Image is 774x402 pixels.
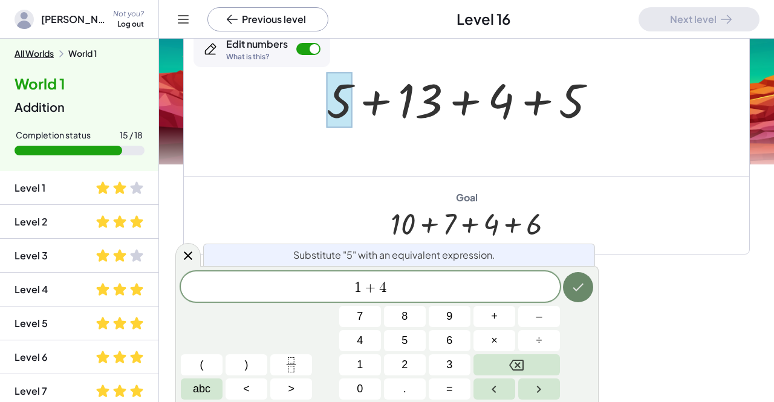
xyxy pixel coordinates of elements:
[339,378,381,400] button: 0
[15,99,144,115] div: Addition
[402,357,408,373] span: 2
[403,381,406,397] span: .
[339,330,381,351] button: 4
[379,280,386,295] span: 4
[226,378,267,400] button: Less than
[113,9,144,19] div: Not you?
[181,354,223,375] button: (
[518,306,560,327] button: Minus
[446,381,453,397] span: =
[518,330,560,351] button: Divide
[293,248,495,262] span: Substitute "5" with an equivalent expression.
[357,381,363,397] span: 0
[15,316,48,331] div: Level 5
[384,354,426,375] button: 2
[491,332,498,349] span: ×
[15,215,48,229] div: Level 2
[200,357,204,373] span: (
[429,330,470,351] button: 6
[354,280,362,295] span: 1
[446,308,452,325] span: 9
[384,330,426,351] button: 5
[181,378,223,400] button: Alphabet
[456,191,478,204] div: Goal
[339,306,381,327] button: 7
[563,272,593,302] button: Done
[270,354,312,375] button: Fraction
[473,306,515,327] button: Plus
[68,48,97,59] div: World 1
[288,381,294,397] span: >
[446,357,452,373] span: 3
[117,19,144,30] div: Log out
[384,306,426,327] button: 8
[473,330,515,351] button: Times
[536,332,542,349] span: ÷
[357,332,363,349] span: 4
[15,282,48,297] div: Level 4
[402,308,408,325] span: 8
[384,378,426,400] button: .
[15,350,48,365] div: Level 6
[226,53,288,60] div: What is this?
[226,354,267,375] button: )
[429,378,470,400] button: Equals
[357,357,363,373] span: 1
[15,181,45,195] div: Level 1
[16,130,91,141] div: Completion status
[491,308,498,325] span: +
[518,378,560,400] button: Right arrow
[245,357,249,373] span: )
[639,7,759,31] button: Next level
[207,7,328,31] button: Previous level
[243,381,250,397] span: <
[429,354,470,375] button: 3
[473,354,560,375] button: Backspace
[457,9,510,30] span: Level 16
[15,248,48,263] div: Level 3
[473,378,515,400] button: Left arrow
[357,308,363,325] span: 7
[120,130,143,141] div: 15 / 18
[41,12,106,27] span: [PERSON_NAME]
[226,37,288,51] div: Edit numbers
[362,280,379,295] span: +
[446,332,452,349] span: 6
[15,48,54,59] button: All Worlds
[429,306,470,327] button: 9
[536,308,542,325] span: –
[15,384,47,398] div: Level 7
[402,332,408,349] span: 5
[193,381,210,397] span: abc
[15,74,144,94] h4: World 1
[270,378,312,400] button: Greater than
[339,354,381,375] button: 1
